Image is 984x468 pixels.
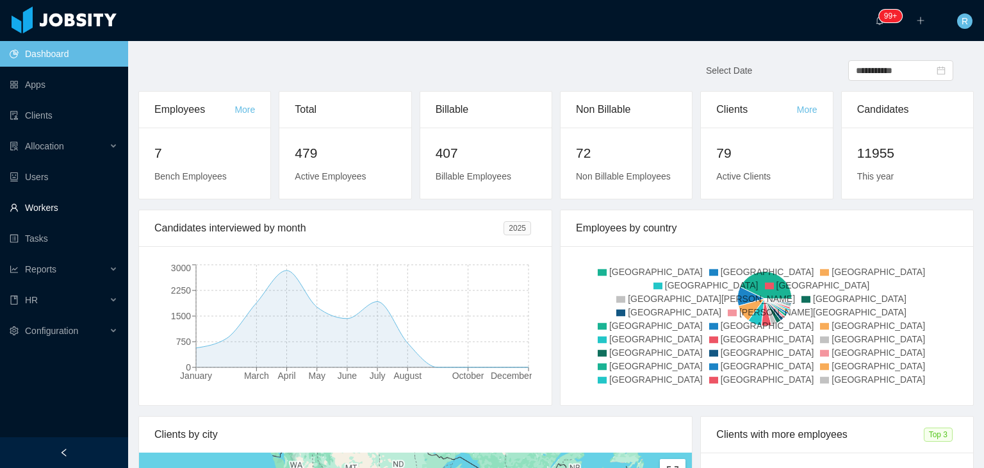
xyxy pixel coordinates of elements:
[813,294,906,304] span: [GEOGRAPHIC_DATA]
[154,92,234,128] div: Employees
[491,371,532,381] tspan: December
[937,66,946,75] i: icon: calendar
[10,142,19,151] i: icon: solution
[25,295,38,305] span: HR
[609,374,703,385] span: [GEOGRAPHIC_DATA]
[797,104,817,115] a: More
[962,13,968,29] span: R
[879,10,902,22] sup: 230
[609,334,703,344] span: [GEOGRAPHIC_DATA]
[452,371,484,381] tspan: October
[832,334,925,344] span: [GEOGRAPHIC_DATA]
[721,334,814,344] span: [GEOGRAPHIC_DATA]
[154,417,676,453] div: Clients by city
[436,92,536,128] div: Billable
[628,294,795,304] span: [GEOGRAPHIC_DATA][PERSON_NAME]
[370,371,386,381] tspan: July
[504,221,531,235] span: 2025
[609,267,703,277] span: [GEOGRAPHIC_DATA]
[10,265,19,274] i: icon: line-chart
[576,210,958,246] div: Employees by country
[916,16,925,25] i: icon: plus
[609,361,703,371] span: [GEOGRAPHIC_DATA]
[244,371,269,381] tspan: March
[721,347,814,358] span: [GEOGRAPHIC_DATA]
[721,267,814,277] span: [GEOGRAPHIC_DATA]
[832,267,925,277] span: [GEOGRAPHIC_DATA]
[721,321,814,331] span: [GEOGRAPHIC_DATA]
[295,92,395,128] div: Total
[338,371,357,381] tspan: June
[436,171,511,181] span: Billable Employees
[628,307,721,317] span: [GEOGRAPHIC_DATA]
[716,143,817,163] h2: 79
[721,374,814,385] span: [GEOGRAPHIC_DATA]
[924,428,953,442] span: Top 3
[716,417,923,453] div: Clients with more employees
[10,326,19,335] i: icon: setting
[176,337,192,347] tspan: 750
[393,371,422,381] tspan: August
[295,171,366,181] span: Active Employees
[609,347,703,358] span: [GEOGRAPHIC_DATA]
[154,171,227,181] span: Bench Employees
[576,92,676,128] div: Non Billable
[10,72,118,97] a: icon: appstoreApps
[186,362,191,372] tspan: 0
[171,285,191,296] tspan: 2250
[180,371,212,381] tspan: January
[171,263,191,273] tspan: 3000
[171,311,191,321] tspan: 1500
[857,143,958,163] h2: 11955
[716,171,771,181] span: Active Clients
[857,92,958,128] div: Candidates
[857,171,894,181] span: This year
[10,41,118,67] a: icon: pie-chartDashboard
[436,143,536,163] h2: 407
[234,104,255,115] a: More
[875,16,884,25] i: icon: bell
[721,361,814,371] span: [GEOGRAPHIC_DATA]
[25,141,64,151] span: Allocation
[25,264,56,274] span: Reports
[665,280,758,290] span: [GEOGRAPHIC_DATA]
[10,296,19,305] i: icon: book
[10,195,118,221] a: icon: userWorkers
[609,321,703,331] span: [GEOGRAPHIC_DATA]
[10,164,118,190] a: icon: robotUsers
[154,210,504,246] div: Candidates interviewed by month
[576,171,671,181] span: Non Billable Employees
[776,280,870,290] span: [GEOGRAPHIC_DATA]
[832,321,925,331] span: [GEOGRAPHIC_DATA]
[25,326,78,336] span: Configuration
[832,374,925,385] span: [GEOGRAPHIC_DATA]
[295,143,395,163] h2: 479
[10,226,118,251] a: icon: profileTasks
[716,92,796,128] div: Clients
[309,371,325,381] tspan: May
[832,347,925,358] span: [GEOGRAPHIC_DATA]
[832,361,925,371] span: [GEOGRAPHIC_DATA]
[739,307,906,317] span: [PERSON_NAME][GEOGRAPHIC_DATA]
[10,103,118,128] a: icon: auditClients
[278,371,296,381] tspan: April
[576,143,676,163] h2: 72
[706,65,752,76] span: Select Date
[154,143,255,163] h2: 7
